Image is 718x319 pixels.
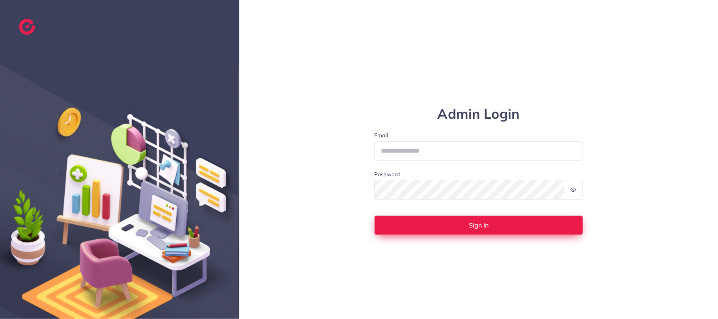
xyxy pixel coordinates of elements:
label: Password [374,170,400,178]
h1: Admin Login [374,106,583,122]
label: Email [374,131,583,139]
img: logo [19,19,35,35]
button: Sign In [374,215,583,235]
span: Sign In [469,222,489,228]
